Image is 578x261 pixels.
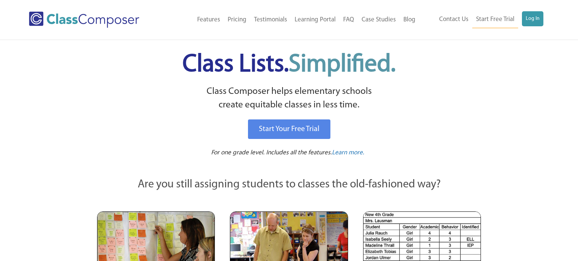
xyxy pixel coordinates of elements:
span: Start Your Free Trial [259,125,319,133]
a: Contact Us [435,11,472,28]
a: FAQ [339,12,358,28]
p: Are you still assigning students to classes the old-fashioned way? [97,177,481,193]
nav: Header Menu [164,12,419,28]
nav: Header Menu [419,11,544,28]
span: Learn more. [332,149,364,156]
span: For one grade level. Includes all the features. [211,149,332,156]
a: Testimonials [250,12,291,28]
a: Start Free Trial [472,11,518,28]
a: Blog [400,12,419,28]
a: Learn more. [332,148,364,158]
a: Pricing [224,12,250,28]
a: Features [193,12,224,28]
span: Simplified. [289,53,395,77]
a: Start Your Free Trial [248,119,330,139]
a: Log In [522,11,543,26]
a: Learning Portal [291,12,339,28]
img: Class Composer [29,12,139,28]
p: Class Composer helps elementary schools create equitable classes in less time. [96,85,482,112]
a: Case Studies [358,12,400,28]
span: Class Lists. [183,53,395,77]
